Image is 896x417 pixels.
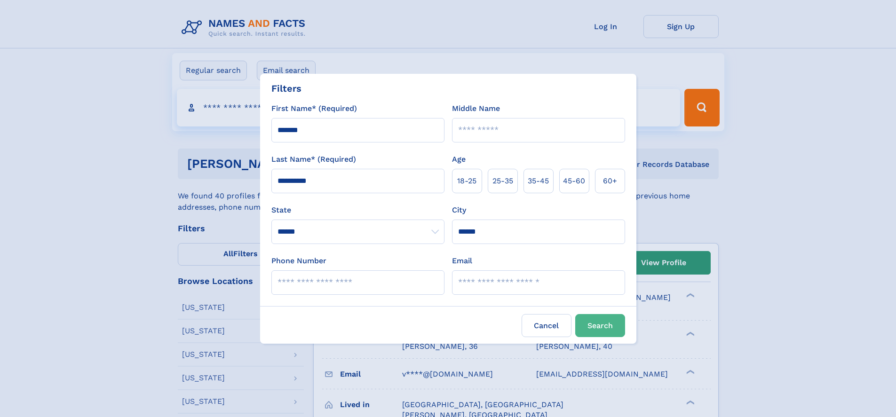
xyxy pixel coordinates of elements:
div: Filters [271,81,301,95]
label: Last Name* (Required) [271,154,356,165]
span: 60+ [603,175,617,187]
button: Search [575,314,625,337]
span: 25‑35 [492,175,513,187]
label: Age [452,154,466,165]
label: Cancel [522,314,571,337]
span: 45‑60 [563,175,585,187]
label: Middle Name [452,103,500,114]
label: First Name* (Required) [271,103,357,114]
span: 18‑25 [457,175,476,187]
label: Email [452,255,472,267]
label: Phone Number [271,255,326,267]
label: City [452,205,466,216]
span: 35‑45 [528,175,549,187]
label: State [271,205,444,216]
